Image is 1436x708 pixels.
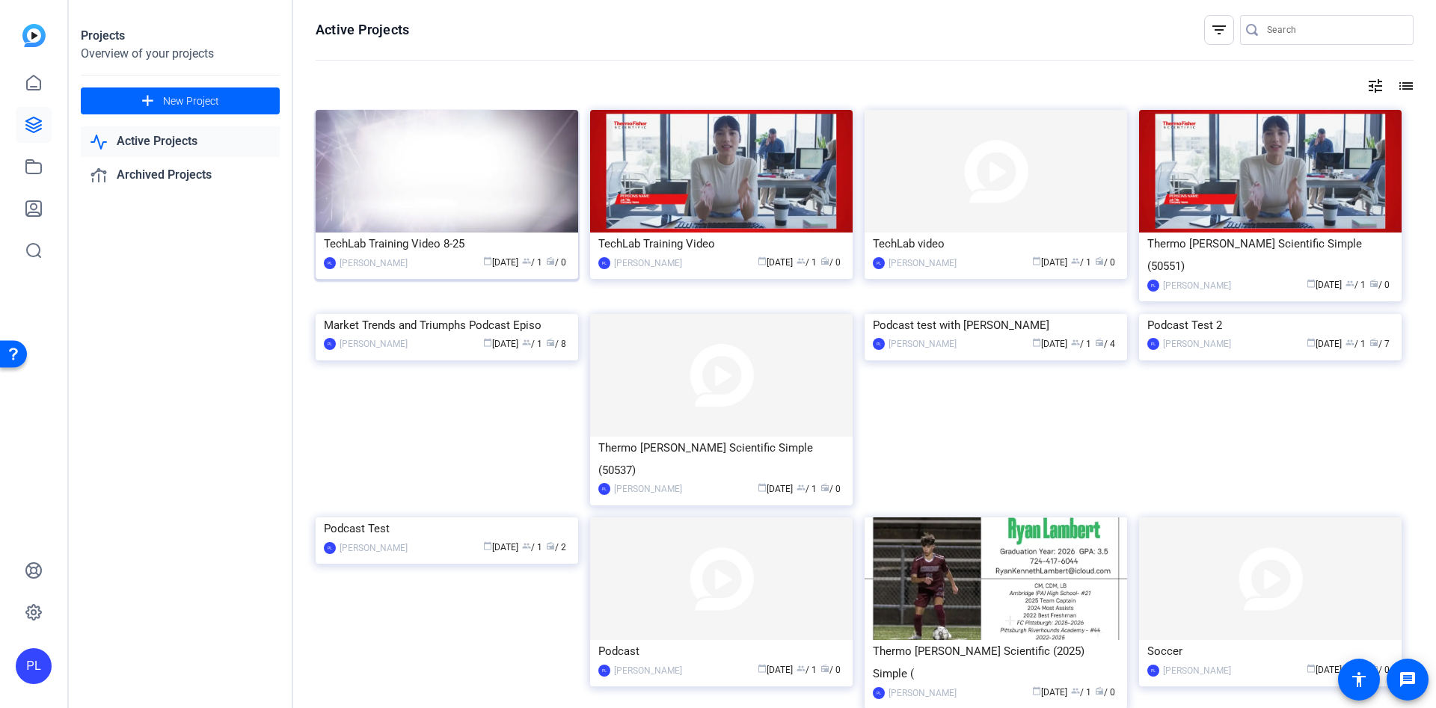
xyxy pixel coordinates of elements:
[873,314,1119,336] div: Podcast test with [PERSON_NAME]
[797,257,817,268] span: / 1
[1307,280,1342,290] span: [DATE]
[873,338,885,350] div: PL
[873,233,1119,255] div: TechLab video
[1095,257,1115,268] span: / 0
[483,256,492,265] span: calendar_today
[1071,687,1091,698] span: / 1
[1346,279,1354,288] span: group
[1369,338,1378,347] span: radio
[1071,338,1080,347] span: group
[598,483,610,495] div: PL
[1071,256,1080,265] span: group
[598,640,844,662] div: Podcast
[1346,280,1366,290] span: / 1
[546,542,566,552] span: / 2
[889,256,957,271] div: [PERSON_NAME]
[1267,21,1402,39] input: Search
[483,541,492,550] span: calendar_today
[1032,686,1041,695] span: calendar_today
[1307,339,1342,349] span: [DATE]
[340,256,408,271] div: [PERSON_NAME]
[1396,77,1414,95] mat-icon: list
[1071,339,1091,349] span: / 1
[522,256,531,265] span: group
[1032,687,1067,698] span: [DATE]
[1095,339,1115,349] span: / 4
[797,664,806,673] span: group
[1350,671,1368,689] mat-icon: accessibility
[324,542,336,554] div: PL
[546,257,566,268] span: / 0
[1369,339,1390,349] span: / 7
[614,663,682,678] div: [PERSON_NAME]
[522,339,542,349] span: / 1
[1071,686,1080,695] span: group
[1095,256,1104,265] span: radio
[1032,339,1067,349] span: [DATE]
[820,664,829,673] span: radio
[1399,671,1417,689] mat-icon: message
[316,21,409,39] h1: Active Projects
[81,160,280,191] a: Archived Projects
[614,481,682,496] div: [PERSON_NAME]
[163,93,219,109] span: New Project
[546,338,555,347] span: radio
[889,686,957,701] div: [PERSON_NAME]
[1346,338,1354,347] span: group
[598,233,844,255] div: TechLab Training Video
[1032,257,1067,268] span: [DATE]
[758,665,793,675] span: [DATE]
[820,257,841,268] span: / 0
[797,483,806,492] span: group
[1095,687,1115,698] span: / 0
[81,87,280,114] button: New Project
[81,45,280,63] div: Overview of your projects
[340,336,408,351] div: [PERSON_NAME]
[81,27,280,45] div: Projects
[522,338,531,347] span: group
[522,541,531,550] span: group
[797,256,806,265] span: group
[873,640,1119,685] div: Thermo [PERSON_NAME] Scientific (2025) Simple (
[16,648,52,684] div: PL
[340,541,408,555] div: [PERSON_NAME]
[81,126,280,157] a: Active Projects
[324,338,336,350] div: PL
[324,257,336,269] div: PL
[483,542,518,552] span: [DATE]
[1147,640,1393,662] div: Soccer
[1369,280,1390,290] span: / 0
[1163,663,1231,678] div: [PERSON_NAME]
[598,665,610,677] div: PL
[758,256,767,265] span: calendar_today
[820,665,841,675] span: / 0
[324,233,570,255] div: TechLab Training Video 8-25
[614,256,682,271] div: [PERSON_NAME]
[1071,257,1091,268] span: / 1
[138,92,157,111] mat-icon: add
[1032,256,1041,265] span: calendar_today
[797,665,817,675] span: / 1
[1147,233,1393,277] div: Thermo [PERSON_NAME] Scientific Simple (50551)
[1307,338,1316,347] span: calendar_today
[1366,77,1384,95] mat-icon: tune
[758,484,793,494] span: [DATE]
[1369,279,1378,288] span: radio
[1147,338,1159,350] div: PL
[598,257,610,269] div: PL
[522,257,542,268] span: / 1
[1032,338,1041,347] span: calendar_today
[546,541,555,550] span: radio
[1147,314,1393,336] div: Podcast Test 2
[1163,278,1231,293] div: [PERSON_NAME]
[758,483,767,492] span: calendar_today
[483,338,492,347] span: calendar_today
[1307,665,1342,675] span: [DATE]
[598,437,844,481] div: Thermo [PERSON_NAME] Scientific Simple (50537)
[758,664,767,673] span: calendar_today
[820,484,841,494] span: / 0
[873,687,885,699] div: PL
[1163,336,1231,351] div: [PERSON_NAME]
[324,314,570,336] div: Market Trends and Triumphs Podcast Episo
[1095,686,1104,695] span: radio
